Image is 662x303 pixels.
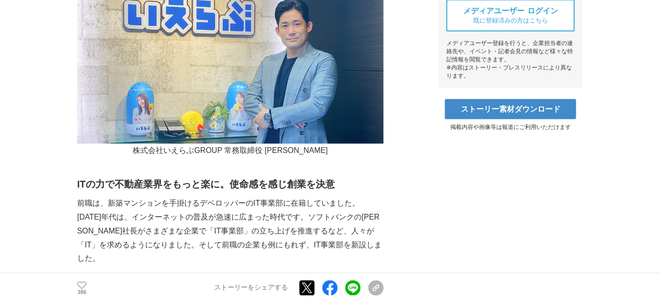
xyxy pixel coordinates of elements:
span: 既に登録済みの方はこちら [473,16,548,25]
p: [DATE]年代は、インターネットの普及が急速に広まった時代です。ソフトバンクの[PERSON_NAME]社長がさまざまな企業で「IT事業部」の立ち上げを推進するなど、人々が「IT」を求めるよう... [77,211,384,266]
div: メディアユーザー登録を行うと、企業担当者の連絡先や、イベント・記者会見の情報など様々な特記情報を閲覧できます。 ※内容はストーリー・プレスリリースにより異なります。 [446,39,575,80]
p: 386 [77,290,87,295]
a: ストーリー素材ダウンロード [445,99,576,119]
p: 株式会社いえらぶGROUP 常務取締役 [PERSON_NAME] [77,144,384,158]
span: メディアユーザー ログイン [463,6,558,16]
p: ストーリーをシェアする [214,284,288,292]
h2: ITの力で不動産業界をもっと楽に。使命感を感じ創業を決意 [77,177,384,192]
p: 前職は、新築マンションを手掛けるデベロッパーのIT事業部に在籍していました。 [77,197,384,211]
p: 掲載内容や画像等は報道にご利用いただけます [439,123,582,131]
